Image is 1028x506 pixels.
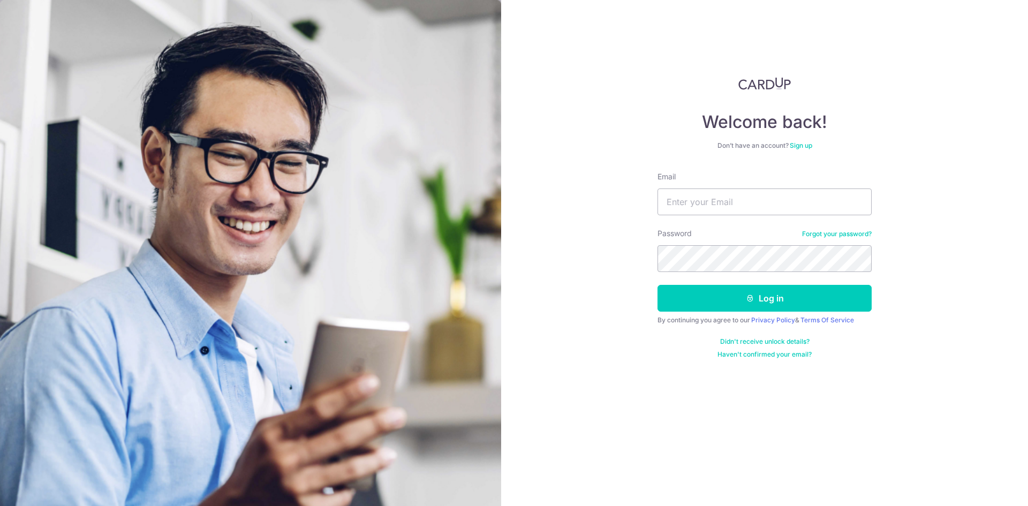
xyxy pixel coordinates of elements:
a: Didn't receive unlock details? [720,337,810,346]
h4: Welcome back! [657,111,872,133]
a: Haven't confirmed your email? [717,350,812,359]
img: CardUp Logo [738,77,791,90]
a: Sign up [790,141,812,149]
div: By continuing you agree to our & [657,316,872,324]
label: Email [657,171,676,182]
button: Log in [657,285,872,312]
a: Privacy Policy [751,316,795,324]
a: Forgot your password? [802,230,872,238]
a: Terms Of Service [800,316,854,324]
input: Enter your Email [657,188,872,215]
div: Don’t have an account? [657,141,872,150]
label: Password [657,228,692,239]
